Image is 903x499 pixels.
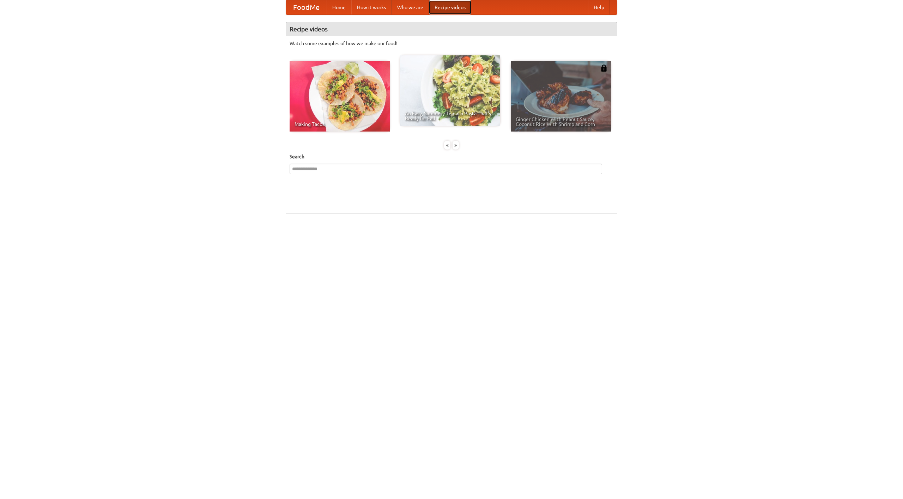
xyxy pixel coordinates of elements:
a: FoodMe [286,0,327,14]
a: Help [588,0,610,14]
p: Watch some examples of how we make our food! [290,40,613,47]
a: An Easy, Summery Tomato Pasta That's Ready for Fall [400,55,500,126]
a: Who we are [392,0,429,14]
img: 483408.png [600,65,607,72]
a: Recipe videos [429,0,471,14]
h4: Recipe videos [286,22,617,36]
div: » [453,141,459,150]
span: An Easy, Summery Tomato Pasta That's Ready for Fall [405,111,495,121]
a: Making Tacos [290,61,390,132]
div: « [444,141,450,150]
a: How it works [351,0,392,14]
a: Home [327,0,351,14]
h5: Search [290,153,613,160]
span: Making Tacos [295,122,385,127]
